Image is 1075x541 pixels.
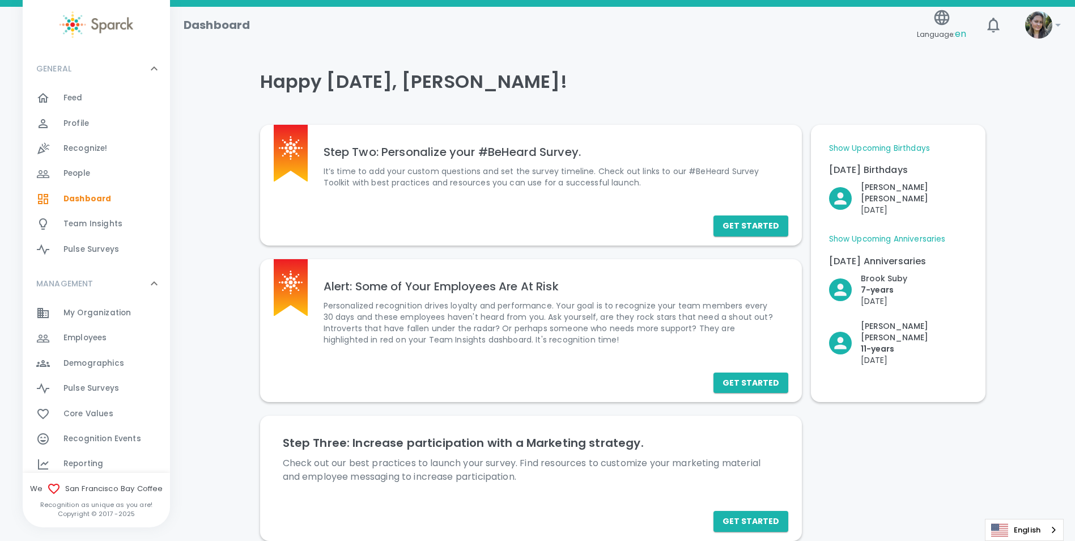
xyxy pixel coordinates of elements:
[985,519,1064,541] aside: Language selected: English
[63,458,103,470] span: Reporting
[63,332,107,344] span: Employees
[23,301,170,326] a: My Organization
[23,237,170,262] a: Pulse Surveys
[820,264,907,307] div: Click to Recognize!
[713,215,788,236] button: Get Started
[63,244,119,255] span: Pulse Surveys
[861,284,907,295] p: 7- years
[23,11,170,38] a: Sparck logo
[861,343,967,354] p: 11- years
[820,311,967,366] div: Click to Recognize!
[985,519,1063,540] a: English
[23,509,170,518] p: Copyright © 2017 - 2025
[324,277,779,295] h6: Alert: Some of Your Employees Are At Risk
[36,63,71,74] p: GENERAL
[23,187,170,212] a: Dashboard
[63,358,124,369] span: Demographics
[829,181,967,215] button: Click to Recognize!
[912,5,971,45] button: Language:en
[184,16,250,34] h1: Dashboard
[829,143,930,154] a: Show Upcoming Birthdays
[955,27,966,40] span: en
[861,273,907,284] p: Brook Suby
[829,255,967,268] p: [DATE] Anniversaries
[23,401,170,426] a: Core Values
[861,181,967,204] p: [PERSON_NAME] [PERSON_NAME]
[23,111,170,136] a: Profile
[23,451,170,476] a: Reporting
[23,161,170,186] a: People
[829,320,967,366] button: Click to Recognize!
[23,376,170,401] a: Pulse Surveys
[63,307,131,319] span: My Organization
[260,70,985,93] h4: Happy [DATE], [PERSON_NAME]!
[861,204,967,215] p: [DATE]
[63,168,90,179] span: People
[917,27,966,42] span: Language:
[63,218,122,230] span: Team Insights
[283,457,779,484] p: Check out our best practices to launch your survey. Find resources to customize your marketing ma...
[23,500,170,509] p: Recognition as unique as you are!
[1025,11,1052,39] img: Picture of Mackenzie
[861,295,907,307] p: [DATE]
[23,52,170,86] div: GENERAL
[23,212,170,236] a: Team Insights
[63,92,83,104] span: Feed
[829,163,967,177] p: [DATE] Birthdays
[279,270,303,294] img: Sparck logo
[23,426,170,451] a: Recognition Events
[63,143,108,154] span: Recognize!
[985,519,1064,541] div: Language
[23,136,170,161] a: Recognize!
[60,11,133,38] img: Sparck logo
[324,143,779,161] h6: Step Two: Personalize your #BeHeard Survey.
[63,408,113,420] span: Core Values
[63,383,119,394] span: Pulse Surveys
[283,434,779,452] h6: Step Three: Increase participation with a Marketing strategy.
[36,278,94,289] p: MANAGEMENT
[324,166,779,188] p: It’s time to add your custom questions and set the survey timeline. Check out links to our #BeHea...
[63,118,89,129] span: Profile
[713,511,788,532] button: Get Started
[713,373,788,394] button: Get Started
[861,320,967,343] p: [PERSON_NAME] [PERSON_NAME]
[829,234,946,245] a: Show Upcoming Anniversaries
[23,482,170,496] span: We San Francisco Bay Coffee
[63,193,111,205] span: Dashboard
[23,351,170,376] a: Demographics
[861,354,967,366] p: [DATE]
[829,273,907,307] button: Click to Recognize!
[23,86,170,267] div: GENERAL
[23,86,170,111] a: Feed
[820,172,967,215] div: Click to Recognize!
[279,136,303,160] img: Sparck logo
[23,267,170,301] div: MANAGEMENT
[63,433,141,445] span: Recognition Events
[23,326,170,350] a: Employees
[324,300,779,345] p: Personalized recognition drives loyalty and performance. Your goal is to recognize your team memb...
